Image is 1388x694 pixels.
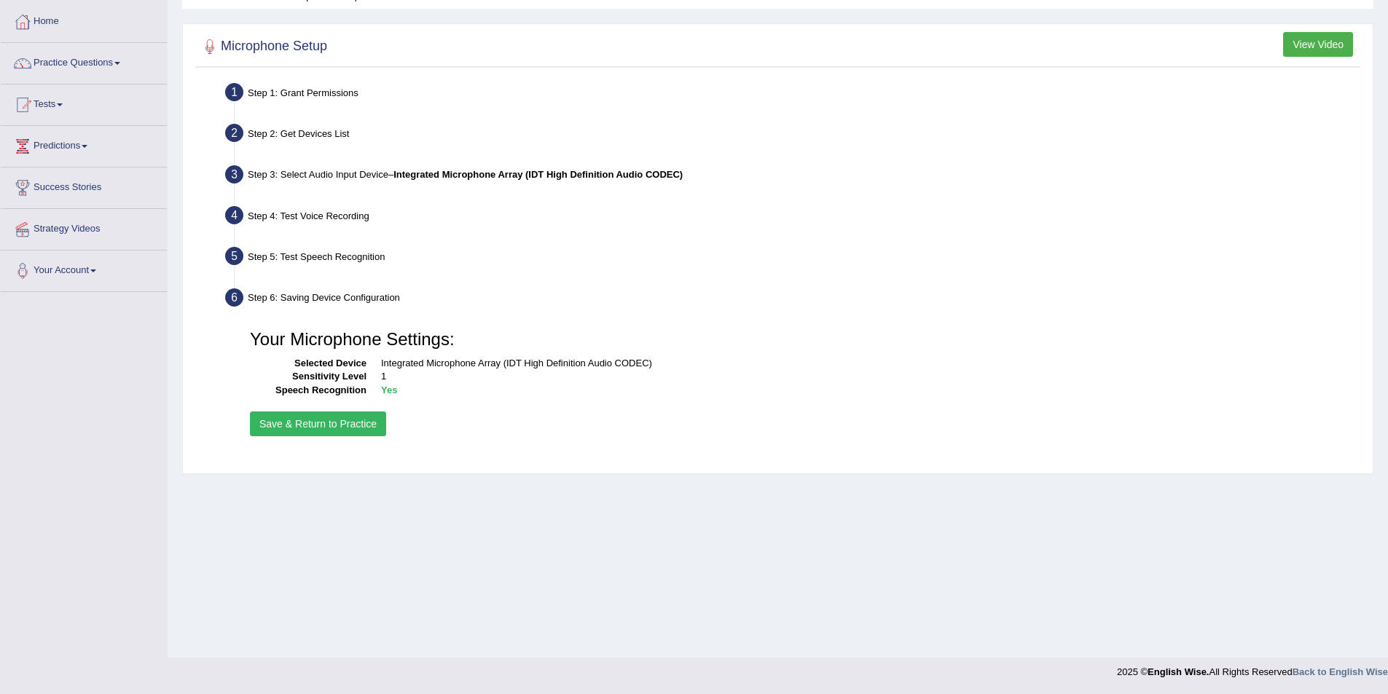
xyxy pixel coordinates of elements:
[1,1,167,38] a: Home
[1,43,167,79] a: Practice Questions
[219,161,1366,193] div: Step 3: Select Audio Input Device
[1,251,167,287] a: Your Account
[1,84,167,121] a: Tests
[1,209,167,245] a: Strategy Videos
[250,370,366,384] dt: Sensitivity Level
[1283,32,1353,57] button: View Video
[381,370,1349,384] dd: 1
[388,169,683,180] span: –
[219,284,1366,316] div: Step 6: Saving Device Configuration
[250,411,386,436] button: Save & Return to Practice
[250,357,366,371] dt: Selected Device
[219,119,1366,151] div: Step 2: Get Devices List
[381,385,397,395] b: Yes
[219,202,1366,234] div: Step 4: Test Voice Recording
[199,36,327,58] h2: Microphone Setup
[1117,658,1388,679] div: 2025 © All Rights Reserved
[393,169,683,180] b: Integrated Microphone Array (IDT High Definition Audio CODEC)
[1,126,167,162] a: Predictions
[219,242,1366,275] div: Step 5: Test Speech Recognition
[250,384,366,398] dt: Speech Recognition
[1293,666,1388,677] a: Back to English Wise
[1,167,167,204] a: Success Stories
[1148,666,1209,677] strong: English Wise.
[219,79,1366,111] div: Step 1: Grant Permissions
[381,357,1349,371] dd: Integrated Microphone Array (IDT High Definition Audio CODEC)
[250,330,1349,349] h3: Your Microphone Settings:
